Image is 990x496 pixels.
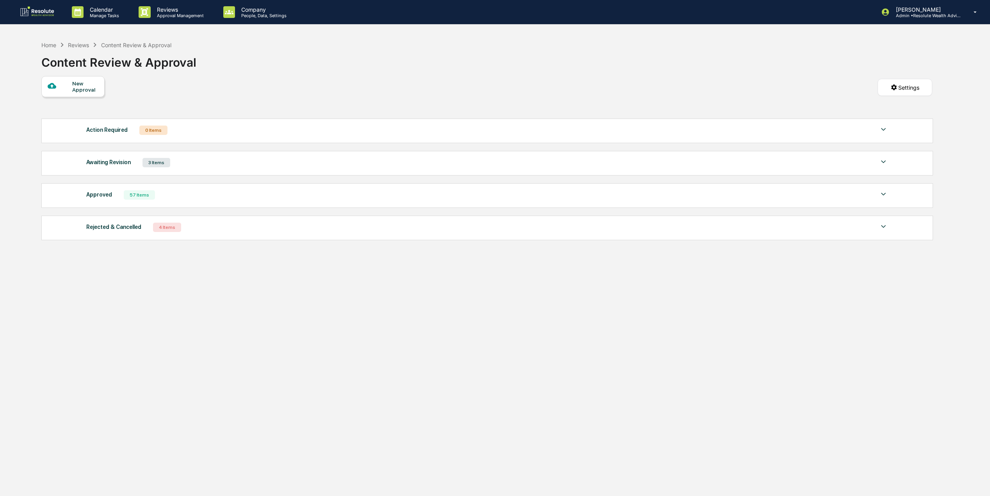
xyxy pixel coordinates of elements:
div: Approved [86,190,112,200]
div: 4 Items [153,223,181,232]
div: Awaiting Revision [86,157,131,167]
div: Home [41,42,56,48]
p: People, Data, Settings [235,13,290,18]
p: Company [235,6,290,13]
div: Action Required [86,125,128,135]
img: caret [879,190,888,199]
p: [PERSON_NAME] [890,6,962,13]
div: New Approval [72,80,98,93]
button: Settings [878,79,932,96]
div: Content Review & Approval [101,42,171,48]
p: Admin • Resolute Wealth Advisor [890,13,962,18]
p: Reviews [151,6,208,13]
p: Manage Tasks [84,13,123,18]
div: 57 Items [124,190,155,200]
p: Calendar [84,6,123,13]
p: Approval Management [151,13,208,18]
div: 0 Items [139,126,167,135]
div: Rejected & Cancelled [86,222,141,232]
img: caret [879,125,888,134]
div: Reviews [68,42,89,48]
div: Content Review & Approval [41,49,196,69]
img: logo [19,6,56,18]
img: caret [879,157,888,167]
div: 3 Items [142,158,170,167]
iframe: Open customer support [965,470,986,491]
img: caret [879,222,888,231]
